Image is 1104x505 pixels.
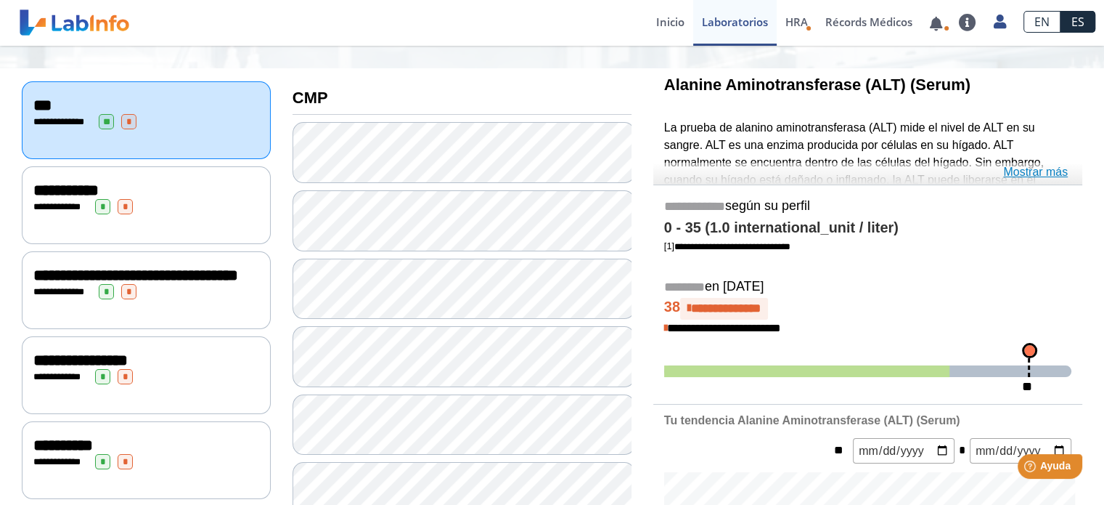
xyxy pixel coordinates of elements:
[975,448,1088,489] iframe: Help widget launcher
[664,219,1071,237] h4: 0 - 35 (1.0 international_unit / liter)
[664,279,1071,296] h5: en [DATE]
[664,198,1071,215] h5: según su perfil
[1060,11,1095,33] a: ES
[853,438,954,464] input: mm/dd/yyyy
[1023,11,1060,33] a: EN
[1003,163,1068,181] a: Mostrar más
[970,438,1071,464] input: mm/dd/yyyy
[785,15,808,29] span: HRA
[664,119,1071,275] p: La prueba de alanino aminotransferasa (ALT) mide el nivel de ALT en su sangre. ALT es una enzima ...
[664,241,790,251] a: [1]
[664,298,1071,320] h4: 38
[664,76,970,94] b: Alanine Aminotransferase (ALT) (Serum)
[664,414,960,427] b: Tu tendencia Alanine Aminotransferase (ALT) (Serum)
[293,89,328,107] b: CMP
